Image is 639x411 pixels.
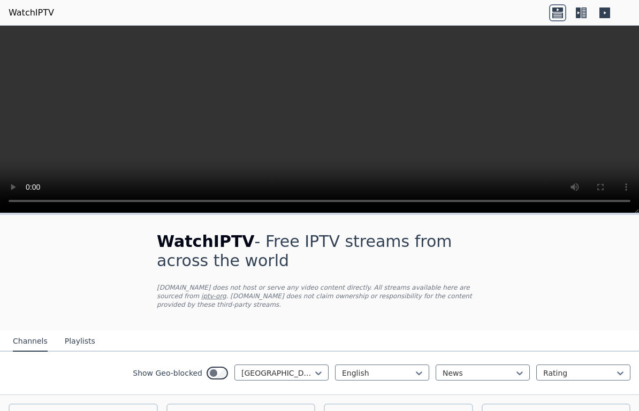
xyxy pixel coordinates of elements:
[133,368,202,378] label: Show Geo-blocked
[157,232,482,270] h1: - Free IPTV streams from across the world
[157,283,482,309] p: [DOMAIN_NAME] does not host or serve any video content directly. All streams available here are s...
[157,232,255,251] span: WatchIPTV
[9,6,54,19] a: WatchIPTV
[13,331,48,352] button: Channels
[201,292,226,300] a: iptv-org
[65,331,95,352] button: Playlists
